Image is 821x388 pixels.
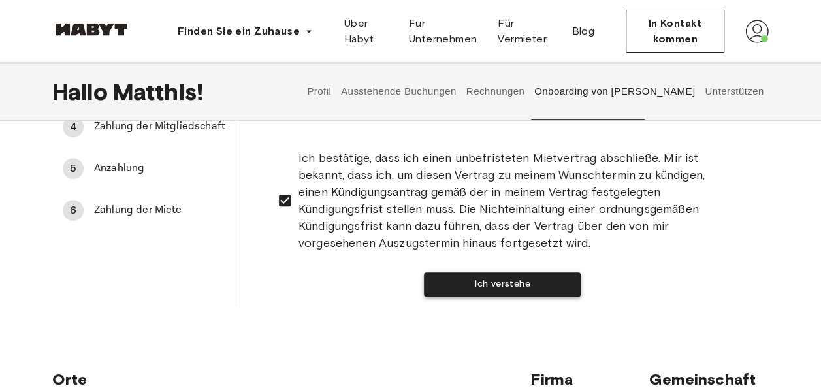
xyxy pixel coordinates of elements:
[340,63,459,120] button: Ausstehende Buchungen
[409,16,477,47] span: Für Unternehmen
[302,63,769,120] div: Registerkarten für Benutzerprofile
[113,78,203,105] span: Matthis !
[703,63,765,120] button: Unterstützen
[178,24,300,39] span: Finden Sie ein Zuhause
[52,153,236,184] div: 5Anzahlung
[745,20,769,43] img: Avatar
[63,200,84,221] div: 6
[637,16,713,47] span: In Kontakt kommen
[63,158,84,179] div: 5
[94,161,225,176] span: Anzahlung
[464,63,526,120] button: Rechnungen
[487,10,561,52] a: Für Vermieter
[571,24,594,39] span: Blog
[63,116,84,137] div: 4
[298,150,716,251] span: Ich bestätige, dass ich einen unbefristeten Mietvertrag abschließe. Mir ist bekannt, dass ich, um...
[561,10,605,52] a: Blog
[52,77,108,106] font: Hallo
[398,10,487,52] a: Für Unternehmen
[344,16,388,47] span: Über Habyt
[52,23,131,36] img: Habyt
[424,272,581,297] button: Ich verstehe
[626,10,724,53] button: In Kontakt kommen
[167,18,323,44] button: Finden Sie ein Zuhause
[334,10,398,52] a: Über Habyt
[533,63,697,120] button: Onboarding von [PERSON_NAME]
[94,119,225,135] span: Zahlung der Mitgliedschaft
[52,195,236,226] div: 6Zahlung der Miete
[498,16,551,47] span: Für Vermieter
[306,63,333,120] button: Profil
[52,111,236,142] div: 4Zahlung der Mitgliedschaft
[94,202,225,218] span: Zahlung der Miete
